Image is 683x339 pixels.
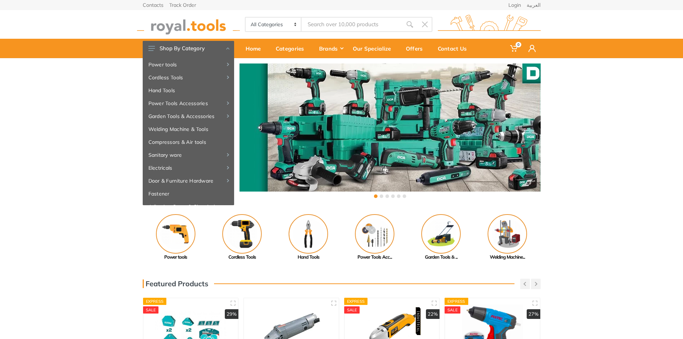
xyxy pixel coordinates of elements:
div: Home [241,41,271,56]
img: royal.tools Logo [137,15,240,34]
div: SALE [445,306,460,314]
a: Our Specialize [348,39,401,58]
img: Royal - Garden Tools & Accessories [421,214,461,254]
a: Power Tools Accessories [143,97,234,110]
div: 22% [426,309,440,319]
div: Brands [314,41,348,56]
select: Category [246,18,302,31]
div: Contact Us [433,41,477,56]
div: Garden Tools & ... [408,254,474,261]
a: Garden Tools & Accessories [143,110,234,123]
div: Cordless Tools [209,254,275,261]
img: royal.tools Logo [438,15,541,34]
img: Royal - Cordless Tools [222,214,262,254]
div: Hand Tools [275,254,342,261]
a: Contacts [143,3,163,8]
a: Categories [271,39,314,58]
a: Fastener [143,187,234,200]
div: 29% [225,309,238,319]
div: SALE [344,306,360,314]
a: Cordless Tools [143,71,234,84]
a: Welding Machine & Tools [143,123,234,136]
div: Express [344,298,368,305]
img: Royal - Power tools [156,214,195,254]
a: Garden Tools & ... [408,214,474,261]
a: Power Tools Acc... [342,214,408,261]
a: Electricals [143,161,234,174]
h3: Featured Products [143,279,208,288]
div: Our Specialize [348,41,401,56]
span: 0 [516,42,521,47]
a: Compressors & Air tools [143,136,234,149]
a: Login [508,3,521,8]
a: Power tools [143,58,234,71]
a: Track Order [169,3,196,8]
a: Home [241,39,271,58]
a: Welding Machine... [474,214,541,261]
a: 0 [505,39,523,58]
div: SALE [143,306,159,314]
a: Hand Tools [275,214,342,261]
img: Royal - Hand Tools [289,214,328,254]
a: Power tools [143,214,209,261]
a: Door & Furniture Hardware [143,174,234,187]
a: Adhesive, Spray & Chemical [143,200,234,213]
a: Cordless Tools [209,214,275,261]
div: Express [445,298,468,305]
button: Shop By Category [143,41,234,56]
img: Royal - Power Tools Accessories [355,214,394,254]
a: العربية [527,3,541,8]
div: Offers [401,41,433,56]
div: 27% [527,309,540,319]
a: Offers [401,39,433,58]
div: Welding Machine... [474,254,541,261]
div: Power tools [143,254,209,261]
a: Sanitary ware [143,149,234,161]
div: Power Tools Acc... [342,254,408,261]
a: Hand Tools [143,84,234,97]
div: Categories [271,41,314,56]
div: Express [143,298,167,305]
img: Royal - Welding Machine & Tools [488,214,527,254]
input: Site search [302,17,402,32]
a: Contact Us [433,39,477,58]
